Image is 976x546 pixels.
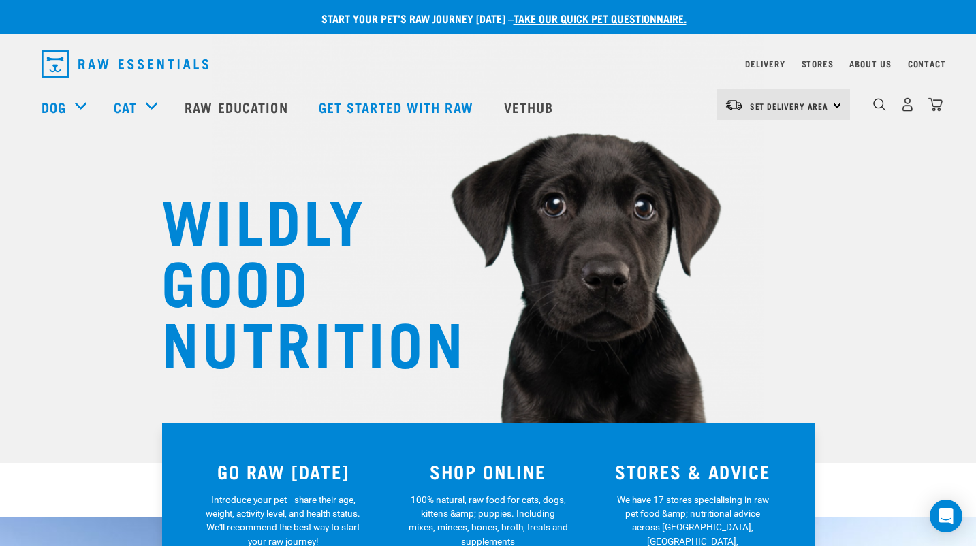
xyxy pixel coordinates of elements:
[908,61,946,66] a: Contact
[490,80,571,134] a: Vethub
[599,461,787,482] h3: STORES & ADVICE
[31,45,946,83] nav: dropdown navigation
[42,50,208,78] img: Raw Essentials Logo
[725,99,743,111] img: van-moving.png
[171,80,304,134] a: Raw Education
[161,187,434,371] h1: WILDLY GOOD NUTRITION
[114,97,137,117] a: Cat
[42,97,66,117] a: Dog
[394,461,582,482] h3: SHOP ONLINE
[849,61,891,66] a: About Us
[900,97,915,112] img: user.png
[928,97,943,112] img: home-icon@2x.png
[189,461,378,482] h3: GO RAW [DATE]
[873,98,886,111] img: home-icon-1@2x.png
[930,500,962,532] div: Open Intercom Messenger
[305,80,490,134] a: Get started with Raw
[745,61,785,66] a: Delivery
[802,61,834,66] a: Stores
[514,15,687,21] a: take our quick pet questionnaire.
[750,103,829,108] span: Set Delivery Area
